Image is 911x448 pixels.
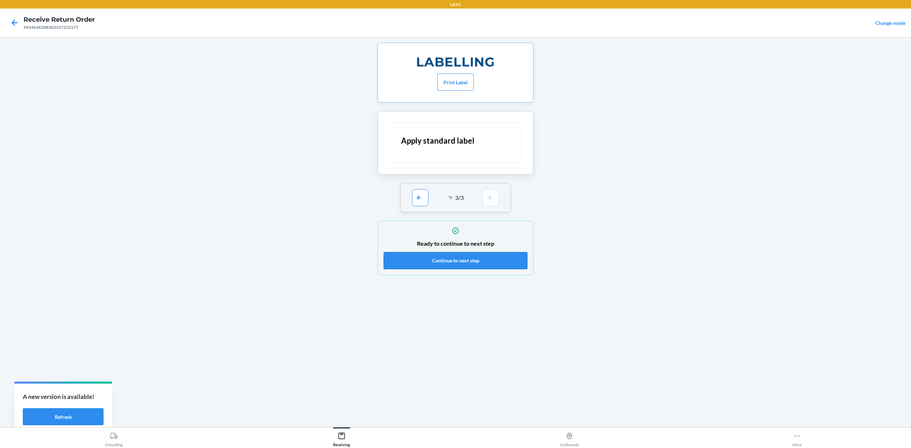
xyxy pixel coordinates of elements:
[417,239,494,248] p: Ready to continue to next step
[437,74,474,91] button: Print Label
[792,429,802,447] div: More
[23,24,95,31] div: 9434636208303327222177
[395,129,516,153] p: Apply standard label
[875,20,905,26] a: Change mode
[23,392,104,401] p: A new version is available!
[455,427,683,447] button: Outbounds
[23,408,104,425] button: Refresh
[228,427,455,447] button: Receiving
[450,1,461,8] p: LAX1
[560,429,579,447] div: Outbounds
[23,15,95,24] h4: Receive Return Order
[389,54,522,69] h1: LABELLING
[333,429,350,447] div: Receiving
[384,252,527,269] button: Continue to next step
[105,429,123,447] div: Unloading
[683,427,911,447] button: More
[455,193,464,202] p: 3 / 3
